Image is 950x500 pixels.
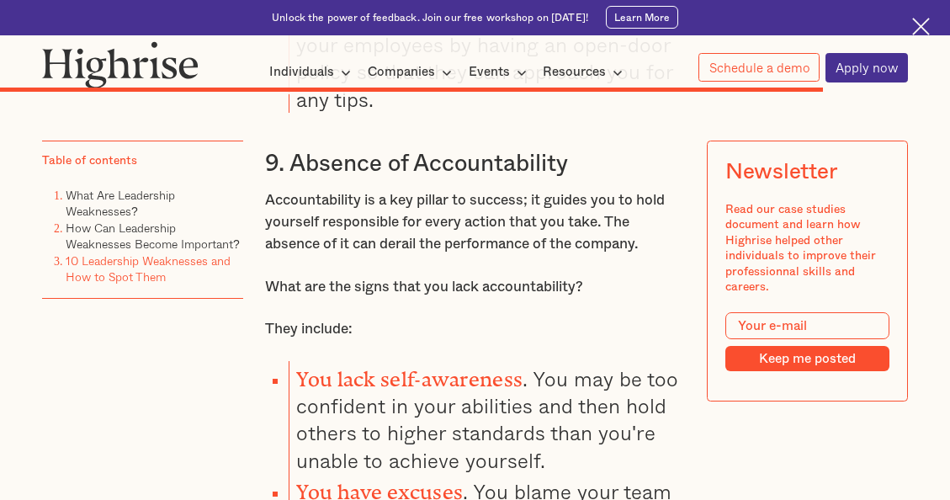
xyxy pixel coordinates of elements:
[66,252,231,285] a: 10 Leadership Weaknesses and How to Spot Them
[469,62,510,82] div: Events
[265,276,686,298] p: What are the signs that you lack accountability?
[606,6,678,29] a: Learn More
[265,189,686,255] p: Accountability is a key pillar to success; it guides you to hold yourself responsible for every a...
[269,62,334,82] div: Individuals
[543,62,628,82] div: Resources
[469,62,532,82] div: Events
[66,186,175,220] a: What Are Leadership Weaknesses?
[296,368,523,380] strong: You lack self-awareness
[725,202,889,295] div: Read our case studies document and learn how Highrise helped other individuals to improve their p...
[42,41,199,88] img: Highrise logo
[289,361,686,474] li: . You may be too confident in your abilities and then hold others to higher standards than you're...
[698,53,820,82] a: Schedule a demo
[368,62,457,82] div: Companies
[265,318,686,340] p: They include:
[725,159,836,184] div: Newsletter
[368,62,435,82] div: Companies
[543,62,606,82] div: Resources
[825,53,908,82] a: Apply now
[725,312,889,338] input: Your e-mail
[912,18,930,35] img: Cross icon
[66,219,240,253] a: How Can Leadership Weaknesses Become Important?
[725,312,889,370] form: Modal Form
[42,153,137,168] div: Table of contents
[725,346,889,370] input: Keep me posted
[296,481,463,493] strong: You have excuses
[265,150,686,179] h3: 9. Absence of Accountability
[269,62,356,82] div: Individuals
[272,11,588,25] div: Unlock the power of feedback. Join our free workshop on [DATE]!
